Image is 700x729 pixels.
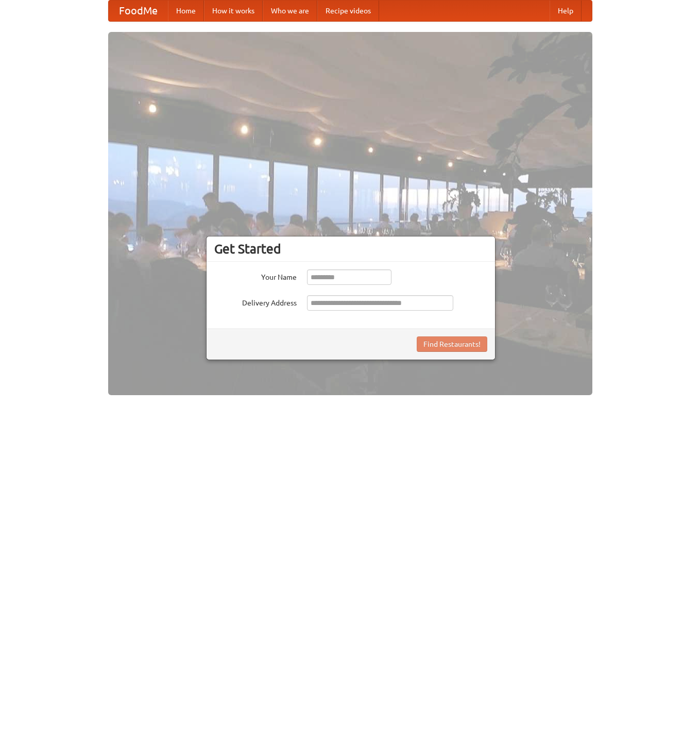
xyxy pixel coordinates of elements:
[168,1,204,21] a: Home
[417,336,487,352] button: Find Restaurants!
[109,1,168,21] a: FoodMe
[317,1,379,21] a: Recipe videos
[214,241,487,257] h3: Get Started
[263,1,317,21] a: Who we are
[204,1,263,21] a: How it works
[214,295,297,308] label: Delivery Address
[214,269,297,282] label: Your Name
[550,1,582,21] a: Help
